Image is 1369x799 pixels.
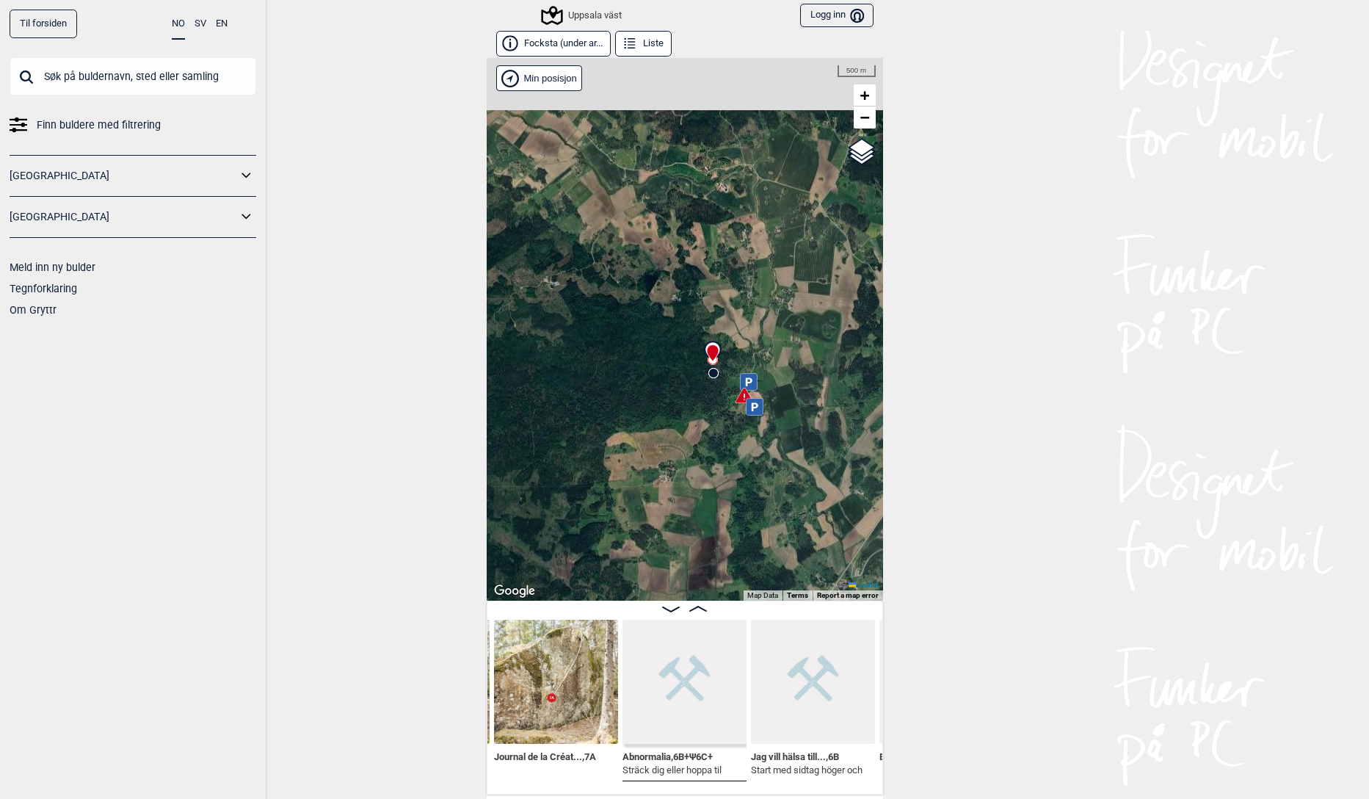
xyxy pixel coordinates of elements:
[854,84,876,106] a: Zoom in
[622,620,747,744] img: Bilde Mangler
[747,590,778,601] button: Map Data
[10,261,95,273] a: Meld inn ny bulder
[172,10,185,40] button: NO
[751,763,863,778] p: Start med sidtag höger och
[496,31,611,57] button: Focksta (under ar...
[490,582,539,601] a: Open this area in Google Maps (opens a new window)
[817,591,879,599] a: Report a map error
[37,115,161,136] span: Finn buldere med filtrering
[879,748,910,762] span: Buff , 4+
[10,57,256,95] input: Søk på buldernavn, sted eller samling
[838,65,876,77] div: 500 m
[490,582,539,601] img: Google
[10,165,237,187] a: [GEOGRAPHIC_DATA]
[10,115,256,136] a: Finn buldere med filtrering
[860,108,869,126] span: −
[496,65,583,91] div: Vis min posisjon
[854,106,876,129] a: Zoom out
[216,10,228,38] button: EN
[494,620,618,744] img: Journal de la Creation
[751,620,875,744] img: Bilde Mangler
[622,763,722,778] p: Sträck dig eller hoppa til
[543,7,622,24] div: Uppsala väst
[849,581,879,589] a: Leaflet
[800,4,873,28] button: Logg inn
[879,620,1003,744] img: Bilde Mangler
[10,283,77,294] a: Tegnforklaring
[494,748,596,762] span: Journal de la Créat... , 7A
[10,10,77,38] a: Til forsiden
[787,591,808,599] a: Terms
[615,31,672,57] button: Liste
[10,304,57,316] a: Om Gryttr
[860,86,869,104] span: +
[10,206,237,228] a: [GEOGRAPHIC_DATA]
[751,748,839,762] span: Jag vill hälsa till... , 6B
[195,10,206,38] button: SV
[848,136,876,168] a: Layers
[622,748,713,762] span: Abnormalia , 6B+ Ψ 6C+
